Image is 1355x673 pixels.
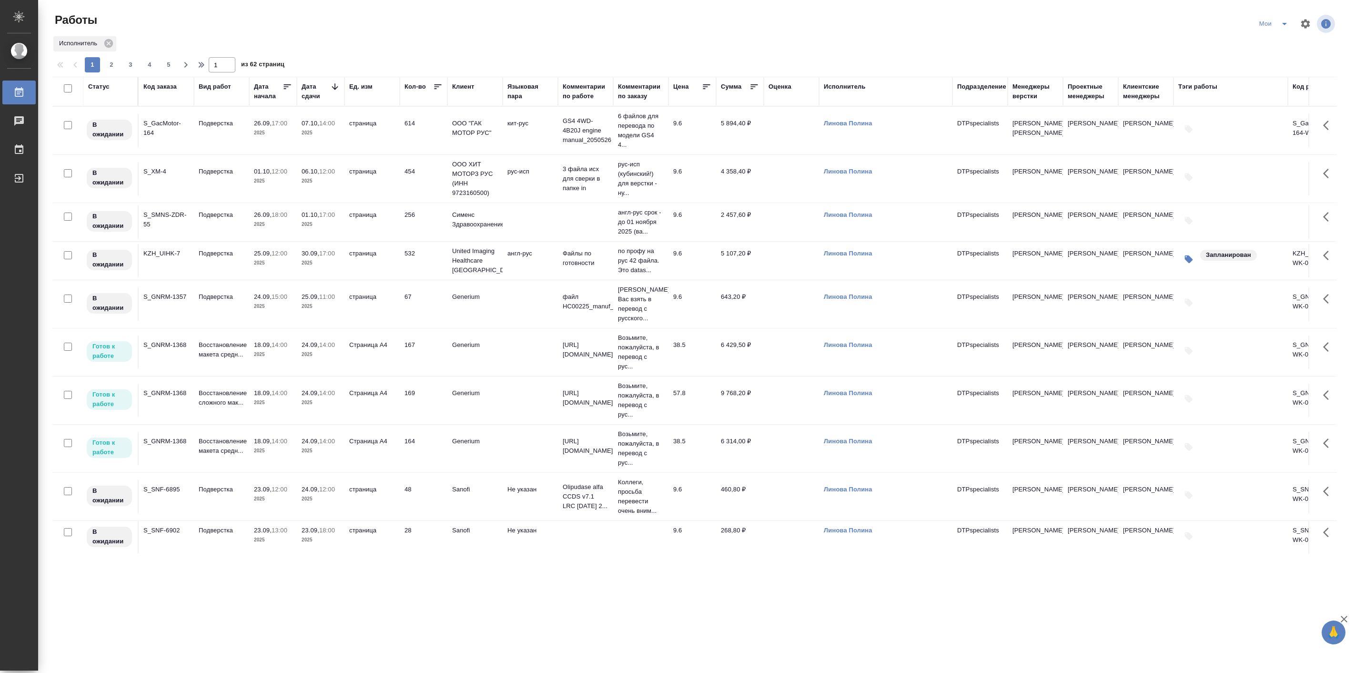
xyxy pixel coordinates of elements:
[319,486,335,493] p: 12:00
[302,535,340,545] p: 2025
[272,168,287,175] p: 12:00
[1317,480,1340,503] button: Здесь прячутся важные кнопки
[302,302,340,311] p: 2025
[302,168,319,175] p: 06.10,
[302,494,340,504] p: 2025
[92,486,126,505] p: В ожидании
[302,128,340,138] p: 2025
[92,168,126,187] p: В ожидании
[668,336,716,369] td: 38.5
[1178,249,1199,270] button: Изменить тэги
[92,342,126,361] p: Готов к работе
[563,249,608,268] p: Файлы по готовности
[1294,12,1317,35] span: Настроить таблицу
[344,114,400,147] td: страница
[452,292,498,302] p: Generium
[86,388,133,411] div: Исполнитель может приступить к работе
[1256,16,1294,31] div: split button
[824,120,872,127] a: Линова Полина
[254,486,272,493] p: 23.09,
[1012,340,1058,350] p: [PERSON_NAME]
[1199,249,1258,262] div: Запланирован
[302,446,340,456] p: 2025
[824,527,872,534] a: Линова Полина
[1288,384,1343,417] td: S_GNRM-1368-WK-016
[254,438,272,445] p: 18.09,
[319,168,335,175] p: 12:00
[1012,526,1058,535] p: [PERSON_NAME]
[452,246,498,275] p: United Imaging Healthcare [GEOGRAPHIC_DATA]
[272,486,287,493] p: 12:00
[503,162,558,195] td: рус-исп
[1063,162,1118,195] td: [PERSON_NAME]
[86,167,133,189] div: Исполнитель назначен, приступать к работе пока рано
[1288,114,1343,147] td: S_GacMotor-164-WK-026
[1178,167,1199,188] button: Добавить тэги
[400,432,447,465] td: 164
[272,293,287,300] p: 15:00
[302,398,340,408] p: 2025
[400,384,447,417] td: 169
[302,176,340,186] p: 2025
[254,341,272,348] p: 18.09,
[952,336,1008,369] td: DTPspecialists
[123,60,138,70] span: 3
[668,521,716,554] td: 9.6
[452,119,498,138] p: ООО "ГАК МОТОР РУС"
[618,478,664,516] p: Коллеги, просьба перевести очень вним...
[503,244,558,277] td: англ-рус
[1317,384,1340,407] button: Здесь прячутся важные кнопки
[254,168,272,175] p: 01.10,
[86,485,133,507] div: Исполнитель назначен, приступать к работе пока рано
[1012,167,1058,176] p: [PERSON_NAME]
[716,244,764,277] td: 5 107,20 ₽
[1317,162,1340,185] button: Здесь прячутся важные кнопки
[1322,621,1345,644] button: 🙏
[400,114,447,147] td: 614
[716,480,764,513] td: 460,80 ₽
[319,293,335,300] p: 11:00
[716,287,764,321] td: 643,20 ₽
[1317,336,1340,358] button: Здесь прячутся важные кнопки
[452,340,498,350] p: Generium
[563,164,608,193] p: 3 файла исх для сверки в папке in
[824,389,872,397] a: Линова Полина
[1123,82,1169,101] div: Клиентские менеджеры
[272,120,287,127] p: 17:00
[452,485,498,494] p: Sanofi
[716,432,764,465] td: 6 314,00 ₽
[952,244,1008,277] td: DTPspecialists
[952,521,1008,554] td: DTPspecialists
[618,285,664,323] p: [PERSON_NAME] Вас взять в перевод с русского...
[86,119,133,141] div: Исполнитель назначен, приступать к работе пока рано
[668,162,716,195] td: 9.6
[302,527,319,534] p: 23.09,
[161,60,176,70] span: 5
[319,389,335,397] p: 14:00
[1288,480,1343,513] td: S_SNF-6895-WK-009
[1063,521,1118,554] td: [PERSON_NAME]
[143,526,189,535] div: S_SNF-6902
[1317,15,1337,33] span: Посмотреть информацию
[254,258,292,268] p: 2025
[319,341,335,348] p: 14:00
[952,384,1008,417] td: DTPspecialists
[1068,82,1113,101] div: Проектные менеджеры
[302,341,319,348] p: 24.09,
[319,438,335,445] p: 14:00
[319,527,335,534] p: 18:00
[824,341,872,348] a: Линова Полина
[400,480,447,513] td: 48
[452,210,498,229] p: Сименс Здравоохранение
[668,287,716,321] td: 9.6
[716,205,764,239] td: 2 457,60 ₽
[88,82,110,92] div: Статус
[143,167,189,176] div: S_XM-4
[199,485,244,494] p: Подверстка
[1206,250,1251,260] p: Запланирован
[400,244,447,277] td: 532
[1288,336,1343,369] td: S_GNRM-1368-WK-020
[824,250,872,257] a: Линова Полина
[1012,210,1058,220] p: [PERSON_NAME]
[199,437,244,456] p: Восстановление макета средн...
